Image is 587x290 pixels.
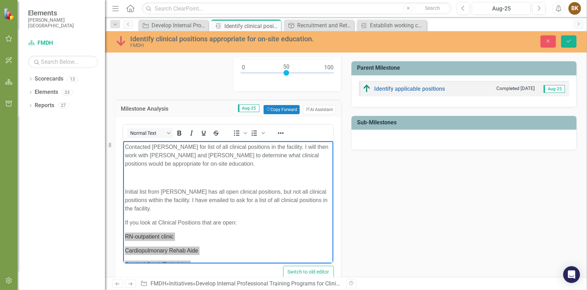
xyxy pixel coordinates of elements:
h3: Milestone Analysis [121,106,191,112]
input: Search ClearPoint... [142,2,452,15]
div: » » » [140,280,341,288]
div: Open Intercom Messenger [563,266,580,283]
div: 13 [67,76,78,82]
div: Numbered list [249,128,266,138]
span: Aug-25 [238,104,259,112]
div: Develop Internal Professional Training Programs for Clinical Positions [152,21,207,30]
div: Establish working committee [370,21,425,30]
span: Normal Text [130,130,165,136]
button: Copy Forward [264,105,300,114]
a: Elements [35,88,58,96]
button: Italic [186,128,197,138]
button: Switch to old editor [283,266,334,278]
a: Develop Internal Professional Training Programs for Clinical Positions [140,21,207,30]
span: Elements [28,9,98,17]
button: Block Normal Text [127,128,173,138]
div: Aug-25 [474,5,528,13]
button: Aug-25 [472,2,531,15]
div: 23 [62,89,73,95]
a: Develop Internal Professional Training Programs for Clinical Positions [196,280,368,287]
input: Search Below... [28,56,98,68]
div: 27 [58,103,69,109]
a: Scorecards [35,75,63,83]
div: FMDH [130,43,372,48]
button: BK [568,2,581,15]
h3: Sub-Milestones [357,119,573,126]
button: Search [415,4,450,13]
p: Surgical Scrub Technician [2,119,208,128]
a: Establish working committee [358,21,425,30]
div: Recruitment and Retention [297,21,352,30]
a: Reports [35,102,54,110]
div: Identify clinical positions appropriate for on-site education. [224,22,279,30]
button: Bold [173,128,185,138]
small: Completed [DATE] [496,85,535,92]
div: Bullet list [231,128,248,138]
button: AI Assistant [303,105,335,114]
button: Strikethrough [210,128,222,138]
button: Reveal or hide additional toolbar items [275,128,287,138]
img: Below Plan [116,35,127,47]
h3: Parent Milestone [357,65,573,71]
a: FMDH [28,39,98,47]
span: Aug-25 [544,85,565,93]
img: ClearPoint Strategy [4,8,16,20]
a: Identify applicable positions [375,85,445,92]
small: [PERSON_NAME][GEOGRAPHIC_DATA] [28,17,98,29]
button: Underline [198,128,210,138]
a: Initiatives [169,280,193,287]
iframe: Rich Text Area [123,141,333,263]
img: Above Target [363,84,371,93]
span: Search [425,5,440,11]
a: FMDH [151,280,166,287]
a: Recruitment and Retention [286,21,352,30]
div: Identify clinical positions appropriate for on-site education. [130,35,372,43]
